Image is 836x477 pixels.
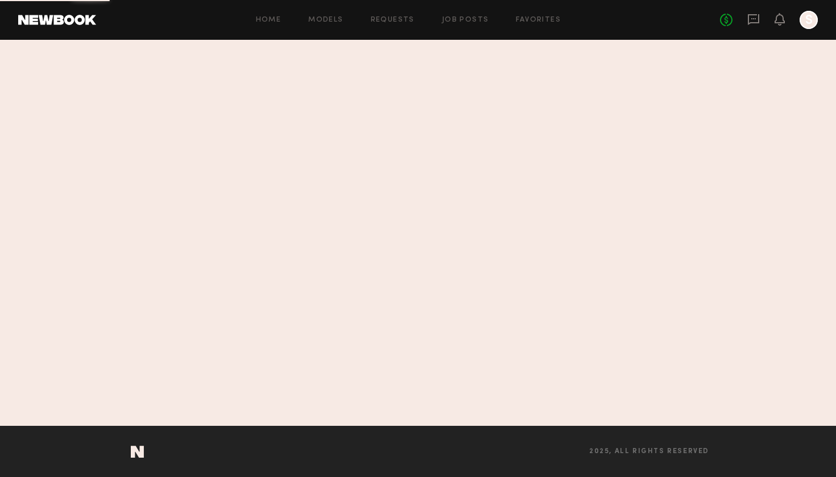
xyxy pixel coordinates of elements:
[800,11,818,29] a: S
[589,448,709,455] span: 2025, all rights reserved
[308,16,343,24] a: Models
[256,16,282,24] a: Home
[442,16,489,24] a: Job Posts
[371,16,415,24] a: Requests
[516,16,561,24] a: Favorites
